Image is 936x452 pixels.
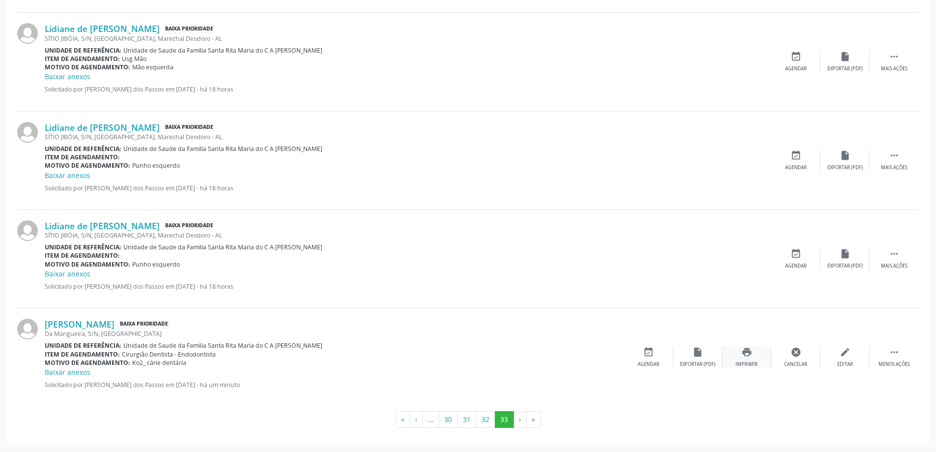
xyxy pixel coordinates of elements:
img: img [17,23,38,44]
div: Exportar (PDF) [680,361,715,368]
i:  [889,248,900,259]
button: Go to first page [396,411,410,428]
span: Baixa Prioridade [163,122,215,132]
div: Mais ações [881,164,908,171]
a: Baixar anexos [45,367,90,377]
b: Motivo de agendamento: [45,260,130,269]
i: event_available [791,248,801,259]
b: Motivo de agendamento: [45,359,130,367]
span: Ko2_ cárie dentária [132,359,186,367]
i: insert_drive_file [840,248,851,259]
span: Unidade de Saude da Familia Santa Rita Maria do C A [PERSON_NAME] [123,145,322,153]
span: Punho esquerdo [132,161,180,170]
a: Baixar anexos [45,171,90,180]
a: Lidiane de [PERSON_NAME] [45,220,160,231]
span: Cirurgião Dentista - Endodontista [122,350,216,359]
b: Unidade de referência: [45,341,121,350]
span: Baixa Prioridade [163,221,215,231]
b: Motivo de agendamento: [45,161,130,170]
b: Motivo de agendamento: [45,63,130,71]
span: Baixa Prioridade [163,24,215,34]
div: Imprimir [736,361,758,368]
div: Agendar [785,164,807,171]
i: edit [840,347,851,358]
span: Unidade de Saude da Familia Santa Rita Maria do C A [PERSON_NAME] [123,341,322,350]
i: cancel [791,347,801,358]
button: Go to page 30 [439,411,458,428]
b: Unidade de referência: [45,145,121,153]
i: print [741,347,752,358]
div: SÍTIO JIBÓIA, S/N, [GEOGRAPHIC_DATA], Marechal Deodoro - AL [45,34,771,43]
p: Solicitado por [PERSON_NAME] dos Passos em [DATE] - há 18 horas [45,85,771,93]
span: Usg Mão [122,55,146,63]
div: Cancelar [784,361,807,368]
img: img [17,319,38,339]
ul: Pagination [17,411,919,428]
i: event_available [643,347,654,358]
div: Agendar [785,65,807,72]
span: Punho esquerdo [132,260,180,269]
div: Exportar (PDF) [827,164,863,171]
i:  [889,347,900,358]
b: Unidade de referência: [45,46,121,55]
p: Solicitado por [PERSON_NAME] dos Passos em [DATE] - há um minuto [45,381,624,389]
b: Item de agendamento: [45,350,120,359]
div: Agendar [785,263,807,270]
p: Solicitado por [PERSON_NAME] dos Passos em [DATE] - há 18 horas [45,184,771,192]
div: Mais ações [881,65,908,72]
button: Go to page 32 [476,411,495,428]
a: [PERSON_NAME] [45,319,114,330]
div: Da Mangueira, S/N, [GEOGRAPHIC_DATA] [45,330,624,338]
div: SÍTIO JIBÓIA, S/N, [GEOGRAPHIC_DATA], Marechal Deodoro - AL [45,231,771,240]
i: insert_drive_file [692,347,703,358]
div: Exportar (PDF) [827,263,863,270]
img: img [17,122,38,143]
p: Solicitado por [PERSON_NAME] dos Passos em [DATE] - há 18 horas [45,282,771,291]
button: Go to page 31 [457,411,477,428]
a: Baixar anexos [45,269,90,278]
a: Lidiane de [PERSON_NAME] [45,122,160,133]
a: Lidiane de [PERSON_NAME] [45,23,160,34]
span: Unidade de Saude da Familia Santa Rita Maria do C A [PERSON_NAME] [123,46,322,55]
b: Item de agendamento: [45,251,120,260]
b: Unidade de referência: [45,243,121,251]
div: Agendar [638,361,659,368]
b: Item de agendamento: [45,153,120,161]
img: img [17,220,38,241]
div: Exportar (PDF) [827,65,863,72]
div: Mais ações [881,263,908,270]
div: Editar [837,361,853,368]
div: SÍTIO JIBÓIA, S/N, [GEOGRAPHIC_DATA], Marechal Deodoro - AL [45,133,771,141]
i:  [889,150,900,161]
i:  [889,51,900,62]
div: Menos ações [879,361,910,368]
button: Go to previous page [410,411,423,428]
a: Baixar anexos [45,72,90,81]
b: Item de agendamento: [45,55,120,63]
i: insert_drive_file [840,51,851,62]
i: insert_drive_file [840,150,851,161]
i: event_available [791,150,801,161]
span: Baixa Prioridade [118,319,170,330]
button: Go to page 33 [495,411,514,428]
span: Unidade de Saude da Familia Santa Rita Maria do C A [PERSON_NAME] [123,243,322,251]
i: event_available [791,51,801,62]
span: Mão esquerda [132,63,173,71]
